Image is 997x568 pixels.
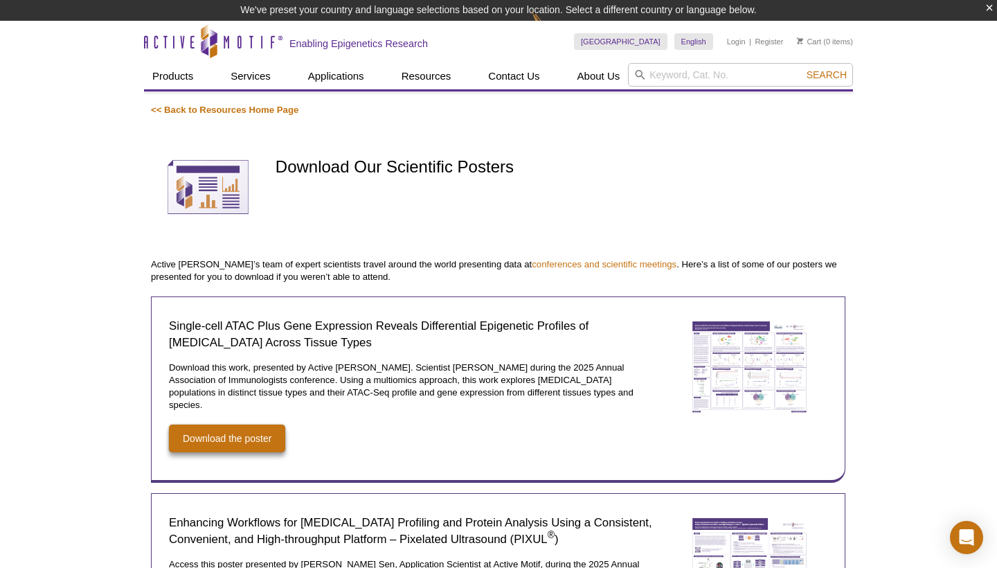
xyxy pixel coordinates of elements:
[276,158,846,178] h1: Download Our Scientific Posters
[532,259,676,269] a: conferences and scientific meetings
[480,63,548,89] a: Contact Us
[169,318,654,351] h2: Single-cell ATAC Plus Gene Expression Reveals Differential Epigenetic Profiles of [MEDICAL_DATA] ...
[169,425,285,452] a: Download the poster
[749,33,751,50] li: |
[802,69,851,81] button: Search
[674,33,713,50] a: English
[628,63,853,87] input: Keyword, Cat. No.
[151,258,846,283] p: Active [PERSON_NAME]’s team of expert scientists travel around the world presenting data at . Her...
[569,63,629,89] a: About Us
[807,69,847,80] span: Search
[393,63,460,89] a: Resources
[169,362,654,411] p: Download this work, presented by Active [PERSON_NAME]. Scientist [PERSON_NAME] during the 2025 An...
[222,63,279,89] a: Services
[950,521,983,554] div: Open Intercom Messenger
[680,311,818,427] a: Single-cell ATAC Plus Gene Expression Reveals Differential Epigenetic Profiles of Macrophages Acr...
[797,37,803,44] img: Your Cart
[532,10,568,43] img: Change Here
[151,105,298,115] a: << Back to Resources Home Page
[574,33,667,50] a: [GEOGRAPHIC_DATA]
[300,63,372,89] a: Applications
[169,515,654,548] h2: Enhancing Workflows for [MEDICAL_DATA] Profiling and Protein Analysis Using a Consistent, Conveni...
[680,311,818,423] img: Single-cell ATAC Plus Gene Expression Reveals Differential Epigenetic Profiles of Macrophages Acr...
[151,130,265,245] img: Scientific Posters
[144,63,201,89] a: Products
[797,37,821,46] a: Cart
[727,37,746,46] a: Login
[548,529,555,540] sup: ®
[289,37,428,50] h2: Enabling Epigenetics Research
[755,37,783,46] a: Register
[797,33,853,50] li: (0 items)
